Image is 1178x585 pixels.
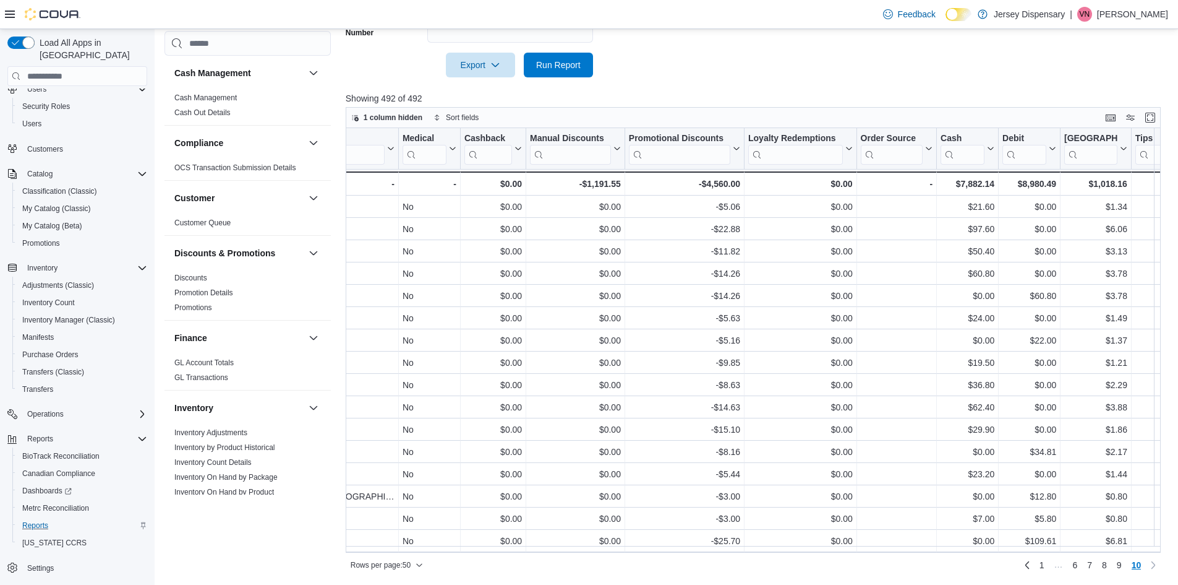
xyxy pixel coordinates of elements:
span: 6 [1072,559,1077,571]
div: -$1,191.55 [530,176,621,191]
span: Security Roles [17,99,147,114]
div: [PERSON_NAME] [259,222,394,236]
a: Cash Out Details [174,108,231,117]
div: Cashback [464,133,512,165]
h3: Customer [174,192,215,204]
button: Reports [2,430,152,448]
p: | [1070,7,1072,22]
a: Promotion Details [174,288,233,297]
div: - [860,176,932,191]
span: 8 [1102,559,1107,571]
div: $0.00 [1002,222,1056,236]
div: No [403,333,456,348]
div: $0.00 [748,311,853,326]
div: No [403,355,456,370]
div: Jersey City [1064,133,1117,165]
button: Manifests [12,329,152,346]
a: GL Account Totals [174,358,234,367]
button: Inventory [2,259,152,277]
span: 1 column hidden [364,113,422,123]
span: Dashboards [22,486,72,496]
span: Run Report [536,59,581,71]
button: Adjustments (Classic) [12,277,152,294]
div: $1,018.16 [1064,176,1127,191]
button: [US_STATE] CCRS [12,534,152,552]
div: $0.00 [464,244,522,259]
h3: Discounts & Promotions [174,247,275,259]
a: Inventory Adjustments [174,428,247,437]
span: 9 [1117,559,1122,571]
div: $0.00 [464,311,522,326]
button: Reports [22,431,58,446]
a: Inventory Manager (Classic) [17,313,120,327]
div: -$5.63 [629,311,740,326]
div: $0.00 [941,333,994,348]
div: $3.78 [1064,288,1127,303]
a: Inventory Count Details [174,458,252,467]
button: Inventory Manager (Classic) [12,311,152,329]
span: Promotion Details [174,288,233,298]
a: Cash Management [174,93,237,102]
button: Classification (Classic) [12,183,152,200]
div: No [403,222,456,236]
div: $50.40 [941,244,994,259]
div: $0.00 [530,222,621,236]
span: Users [22,119,41,129]
div: $0.00 [530,266,621,281]
h3: Compliance [174,137,223,149]
span: VN [1080,7,1090,22]
button: Catalog [22,167,58,181]
a: Discounts [174,274,207,282]
button: Inventory [22,261,62,275]
div: $1.37 [1064,333,1127,348]
div: $22.00 [1002,333,1056,348]
p: Jersey Dispensary [994,7,1065,22]
div: $0.00 [464,199,522,214]
div: Order Source [860,133,922,165]
div: Cash Management [164,90,331,125]
span: Metrc Reconciliation [17,501,147,516]
div: -$22.88 [629,222,740,236]
span: Operations [22,407,147,422]
span: Promotions [22,238,60,248]
button: Order Source [860,133,932,165]
span: Load All Apps in [GEOGRAPHIC_DATA] [35,37,147,61]
span: Purchase Orders [17,347,147,362]
button: Promotional Discounts [629,133,740,165]
a: GL Transactions [174,373,228,382]
div: Manual Discounts [530,133,611,165]
a: Security Roles [17,99,75,114]
span: Rows per page : 50 [351,560,411,570]
button: Display options [1123,110,1138,125]
button: Purchase Orders [12,346,152,363]
div: No [403,199,456,214]
span: OCS Transaction Submission Details [174,163,296,173]
div: Customer [259,133,384,145]
div: Customer [164,215,331,235]
span: Inventory Manager (Classic) [17,313,147,327]
button: Discounts & Promotions [174,247,304,259]
a: Customers [22,142,68,157]
div: $0.00 [530,244,621,259]
div: -$14.26 [629,266,740,281]
div: Finance [164,355,331,390]
span: Washington CCRS [17,535,147,550]
a: Inventory by Product Historical [174,443,275,452]
a: Promotions [174,303,212,312]
a: Page 1 of 10 [1035,555,1049,575]
span: Transfers [17,382,147,397]
span: Manifests [17,330,147,345]
button: Transfers (Classic) [12,363,152,381]
a: Dashboards [12,482,152,500]
button: Cash Management [306,66,321,80]
span: Promotions [17,236,147,251]
div: Debit [1002,133,1046,165]
span: My Catalog (Beta) [22,221,82,231]
span: Discounts [174,273,207,283]
div: $0.00 [464,222,522,236]
div: $0.00 [464,266,522,281]
div: $8,980.49 [1002,176,1056,191]
button: Settings [2,559,152,577]
div: -$4,560.00 [629,176,740,191]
